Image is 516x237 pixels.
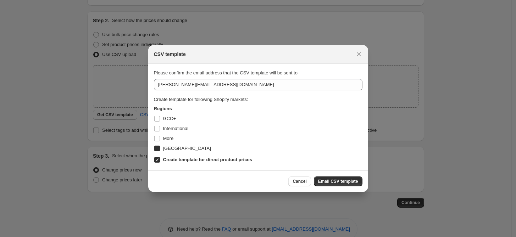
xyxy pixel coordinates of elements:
[154,70,298,75] span: Please confirm the email address that the CSV template will be sent to
[163,116,176,121] span: GCC+
[354,49,364,59] button: Close
[163,146,211,151] span: [GEOGRAPHIC_DATA]
[154,105,362,112] h3: Regions
[154,96,362,103] div: Create template for following Shopify markets:
[318,179,358,184] span: Email CSV template
[163,126,189,131] span: International
[293,179,306,184] span: Cancel
[288,176,311,186] button: Cancel
[163,157,252,162] b: Create template for direct product prices
[154,51,186,58] h2: CSV template
[314,176,362,186] button: Email CSV template
[163,136,174,141] span: More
